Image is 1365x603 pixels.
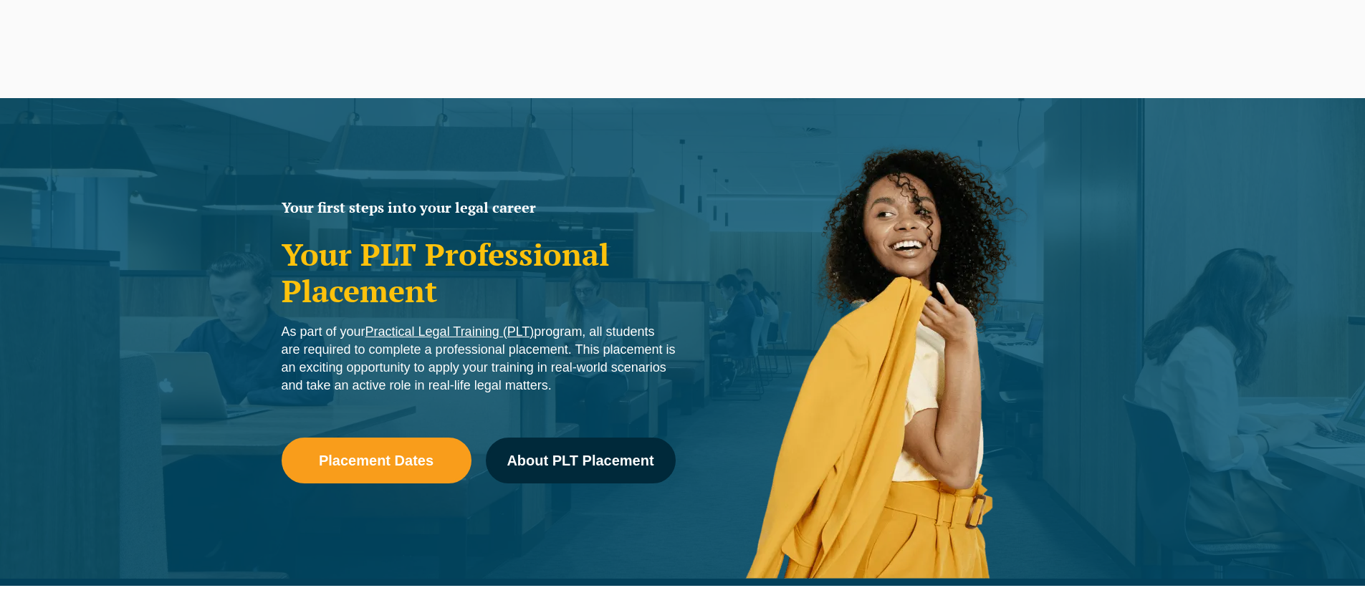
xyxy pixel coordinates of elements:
h1: Your PLT Professional Placement [282,236,676,309]
a: Placement Dates [282,438,471,483]
a: Practical Legal Training (PLT) [365,324,535,339]
span: About PLT Placement [507,453,653,468]
span: As part of your program, all students are required to complete a professional placement. This pla... [282,324,676,392]
a: About PLT Placement [486,438,676,483]
span: Placement Dates [319,453,434,468]
h2: Your first steps into your legal career [282,201,676,215]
